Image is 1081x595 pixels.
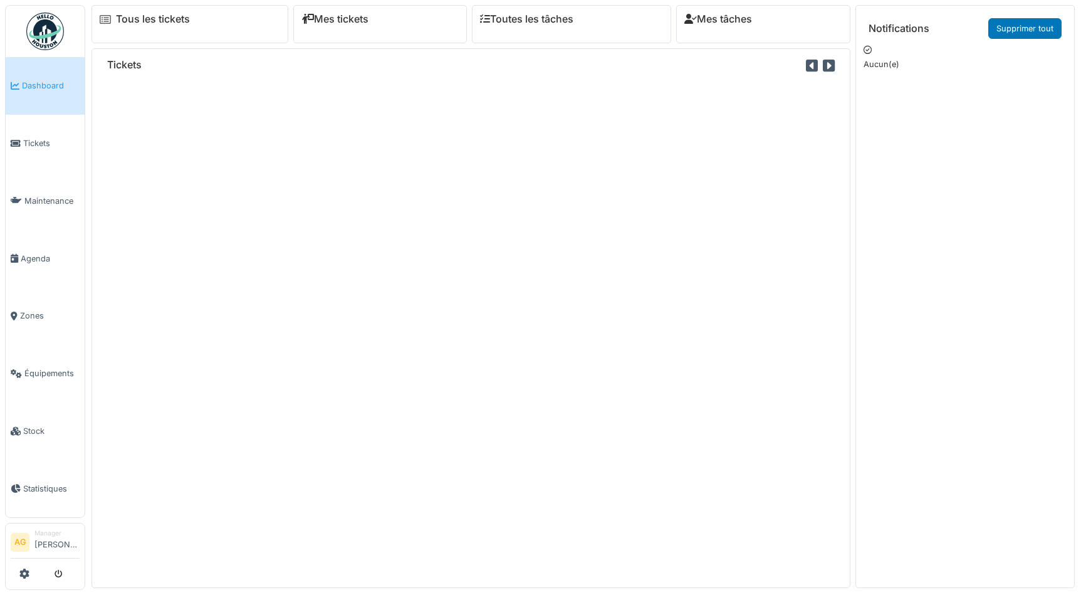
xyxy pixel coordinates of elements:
[20,310,80,322] span: Zones
[6,229,85,287] a: Agenda
[6,403,85,460] a: Stock
[301,13,368,25] a: Mes tickets
[23,483,80,495] span: Statistiques
[6,345,85,403] a: Équipements
[107,59,142,71] h6: Tickets
[11,533,29,552] li: AG
[11,529,80,559] a: AG Manager[PERSON_NAME]
[684,13,752,25] a: Mes tâches
[869,23,929,34] h6: Notifications
[24,367,80,379] span: Équipements
[34,529,80,556] li: [PERSON_NAME]
[6,287,85,345] a: Zones
[6,115,85,172] a: Tickets
[24,195,80,207] span: Maintenance
[34,529,80,538] div: Manager
[480,13,573,25] a: Toutes les tâches
[26,13,64,50] img: Badge_color-CXgf-gQk.svg
[988,18,1062,39] a: Supprimer tout
[21,253,80,265] span: Agenda
[6,460,85,517] a: Statistiques
[116,13,190,25] a: Tous les tickets
[864,58,1067,70] p: Aucun(e)
[6,172,85,230] a: Maintenance
[6,57,85,115] a: Dashboard
[23,137,80,149] span: Tickets
[23,425,80,437] span: Stock
[22,80,80,92] span: Dashboard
